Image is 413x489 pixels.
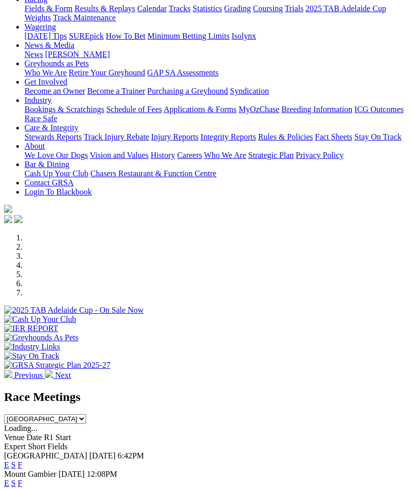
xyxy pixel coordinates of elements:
[204,151,246,159] a: Who We Are
[4,315,76,324] img: Cash Up Your Club
[24,4,72,13] a: Fields & Form
[24,68,67,77] a: Who We Are
[74,4,135,13] a: Results & Replays
[90,151,148,159] a: Vision and Values
[224,4,251,13] a: Grading
[24,132,409,142] div: Care & Integrity
[69,32,104,40] a: SUREpick
[4,205,12,213] img: logo-grsa-white.png
[89,451,116,460] span: [DATE]
[230,87,269,95] a: Syndication
[11,479,16,487] a: S
[53,13,116,22] a: Track Maintenance
[239,105,279,114] a: MyOzChase
[24,187,92,196] a: Login To Blackbook
[24,132,82,141] a: Stewards Reports
[55,371,71,379] span: Next
[177,151,202,159] a: Careers
[45,371,71,379] a: Next
[24,50,43,59] a: News
[24,32,67,40] a: [DATE] Tips
[24,87,409,96] div: Get Involved
[14,215,22,223] img: twitter.svg
[44,433,71,442] span: R1 Start
[24,22,56,31] a: Wagering
[24,105,409,123] div: Industry
[4,351,59,361] img: Stay On Track
[4,371,45,379] a: Previous
[24,77,67,86] a: Get Involved
[296,151,344,159] a: Privacy Policy
[281,105,352,114] a: Breeding Information
[4,433,24,442] span: Venue
[4,390,409,404] h2: Race Meetings
[248,151,294,159] a: Strategic Plan
[354,105,403,114] a: ICG Outcomes
[18,479,22,487] a: F
[305,4,386,13] a: 2025 TAB Adelaide Cup
[24,4,409,22] div: Racing
[151,132,198,141] a: Injury Reports
[147,32,229,40] a: Minimum Betting Limits
[4,361,110,370] img: GRSA Strategic Plan 2025-27
[150,151,175,159] a: History
[4,442,26,451] span: Expert
[24,68,409,77] div: Greyhounds as Pets
[24,123,79,132] a: Care & Integrity
[4,342,60,351] img: Industry Links
[4,333,79,342] img: Greyhounds As Pets
[164,105,237,114] a: Applications & Forms
[24,114,57,123] a: Race Safe
[24,169,409,178] div: Bar & Dining
[118,451,144,460] span: 6:42PM
[24,96,51,104] a: Industry
[231,32,256,40] a: Isolynx
[24,87,85,95] a: Become an Owner
[24,13,51,22] a: Weights
[4,215,12,223] img: facebook.svg
[90,169,216,178] a: Chasers Restaurant & Function Centre
[28,442,46,451] span: Short
[315,132,352,141] a: Fact Sheets
[4,470,57,478] span: Mount Gambier
[4,324,58,333] img: IER REPORT
[69,68,145,77] a: Retire Your Greyhound
[59,470,85,478] span: [DATE]
[4,479,9,487] a: E
[106,105,162,114] a: Schedule of Fees
[4,424,37,432] span: Loading...
[45,50,110,59] a: [PERSON_NAME]
[4,370,12,378] img: chevron-left-pager-white.svg
[45,370,53,378] img: chevron-right-pager-white.svg
[354,132,401,141] a: Stay On Track
[24,41,74,49] a: News & Media
[24,178,73,187] a: Contact GRSA
[4,451,87,460] span: [GEOGRAPHIC_DATA]
[24,50,409,59] div: News & Media
[24,142,45,150] a: About
[24,105,104,114] a: Bookings & Scratchings
[169,4,191,13] a: Tracks
[147,68,219,77] a: GAP SA Assessments
[193,4,222,13] a: Statistics
[137,4,167,13] a: Calendar
[24,160,69,169] a: Bar & Dining
[27,433,42,442] span: Date
[87,87,145,95] a: Become a Trainer
[24,151,409,160] div: About
[24,151,88,159] a: We Love Our Dogs
[200,132,256,141] a: Integrity Reports
[285,4,303,13] a: Trials
[147,87,228,95] a: Purchasing a Greyhound
[106,32,146,40] a: How To Bet
[11,460,16,469] a: S
[47,442,67,451] span: Fields
[24,169,88,178] a: Cash Up Your Club
[24,32,409,41] div: Wagering
[87,470,117,478] span: 12:08PM
[258,132,313,141] a: Rules & Policies
[84,132,149,141] a: Track Injury Rebate
[24,59,89,68] a: Greyhounds as Pets
[4,306,144,315] img: 2025 TAB Adelaide Cup - On Sale Now
[18,460,22,469] a: F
